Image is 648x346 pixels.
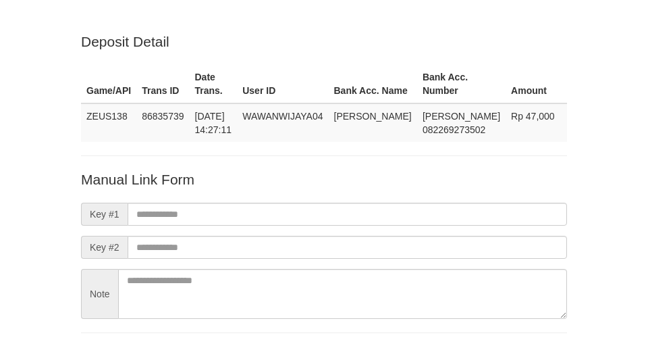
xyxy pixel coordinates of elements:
td: ZEUS138 [81,103,136,142]
p: Deposit Detail [81,32,567,51]
span: Note [81,269,118,319]
span: Copy 082269273502 to clipboard [423,124,485,135]
span: Key #1 [81,203,128,226]
th: Trans ID [136,65,189,103]
th: User ID [237,65,328,103]
span: Rp 47,000 [511,111,555,122]
th: Bank Acc. Number [417,65,506,103]
th: Bank Acc. Name [329,65,417,103]
span: [PERSON_NAME] [334,111,412,122]
td: 86835739 [136,103,189,142]
span: Key #2 [81,236,128,259]
th: Amount [506,65,567,103]
span: [PERSON_NAME] [423,111,500,122]
th: Date Trans. [190,65,238,103]
p: Manual Link Form [81,170,567,189]
span: WAWANWIJAYA04 [242,111,323,122]
th: Game/API [81,65,136,103]
span: [DATE] 14:27:11 [195,111,232,135]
